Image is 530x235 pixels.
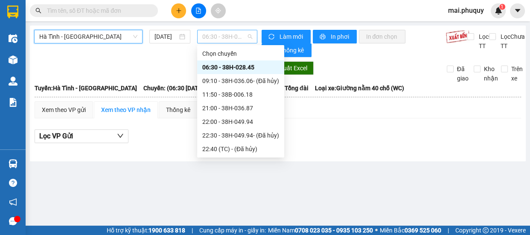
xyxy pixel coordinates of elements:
[39,131,73,141] span: Lọc VP Gửi
[191,3,206,18] button: file-add
[295,227,373,234] strong: 0708 023 035 - 0935 103 250
[101,105,151,115] div: Xem theo VP nhận
[9,55,17,64] img: warehouse-icon
[510,3,525,18] button: caret-down
[9,77,17,86] img: warehouse-icon
[202,103,279,113] div: 21:00 - 38H-036.87
[176,8,182,14] span: plus
[154,32,178,41] input: 15/08/2025
[268,34,276,40] span: sync
[202,117,279,126] div: 22:00 - 38H-049.94
[107,226,185,235] span: Hỗ trợ kỹ thuật:
[202,144,279,154] div: 22:40 (TC) - (Đã hủy)
[279,32,304,41] span: Làm mới
[330,32,350,41] span: In phơi
[499,4,505,10] sup: 1
[454,64,472,83] span: Đã giao
[197,47,284,60] div: Chọn chuyến
[195,8,201,14] span: file-add
[501,4,504,10] span: 1
[320,34,327,40] span: printer
[279,46,305,55] span: Thống kê
[192,226,193,235] span: |
[359,30,405,43] button: In đơn chọn
[446,30,470,43] img: 9k=
[263,61,314,75] button: downloadXuất Excel
[202,30,252,43] span: 06:30 - 38H-028.45
[9,217,17,225] span: message
[166,105,190,115] div: Thống kê
[215,8,221,14] span: aim
[143,83,206,93] span: Chuyến: (06:30 [DATE])
[315,83,404,93] span: Loại xe: Giường nằm 40 chỗ (WC)
[42,105,86,115] div: Xem theo VP gửi
[9,179,17,187] span: question-circle
[480,64,501,83] span: Kho nhận
[47,6,148,15] input: Tìm tên, số ĐT hoặc mã đơn
[268,226,373,235] span: Miền Nam
[9,34,17,43] img: warehouse-icon
[117,132,124,139] span: down
[202,131,279,140] div: 22:30 - 38H-049.94 - (Đã hủy)
[202,76,279,86] div: 09:10 - 38H-036.06 - (Đã hủy)
[497,32,526,51] span: Lọc Chưa TT
[171,3,186,18] button: plus
[405,227,441,234] strong: 0369 525 060
[7,6,18,18] img: logo-vxr
[375,229,378,232] span: ⚪️
[39,30,137,43] span: Hà Tĩnh - Hà Nội
[441,5,491,16] span: mai.phuquy
[475,32,498,51] span: Lọc Đã TT
[380,226,441,235] span: Miền Bắc
[9,198,17,206] span: notification
[211,3,226,18] button: aim
[262,30,311,43] button: syncLàm mới
[483,227,489,233] span: copyright
[35,8,41,14] span: search
[514,7,521,14] span: caret-down
[262,43,312,57] button: bar-chartThống kê
[35,85,137,92] b: Tuyến: Hà Tĩnh - [GEOGRAPHIC_DATA]
[495,7,502,14] img: icon-new-feature
[508,64,526,83] span: Trên xe
[202,90,279,99] div: 11:50 - 38B-006.18
[9,98,17,107] img: solution-icon
[35,129,128,143] button: Lọc VP Gửi
[149,227,185,234] strong: 1900 633 818
[267,83,309,93] span: Tài xế: Tổng đài
[448,226,449,235] span: |
[202,49,279,58] div: Chọn chuyến
[313,30,357,43] button: printerIn phơi
[9,159,17,168] img: warehouse-icon
[199,226,266,235] span: Cung cấp máy in - giấy in:
[202,63,279,72] div: 06:30 - 38H-028.45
